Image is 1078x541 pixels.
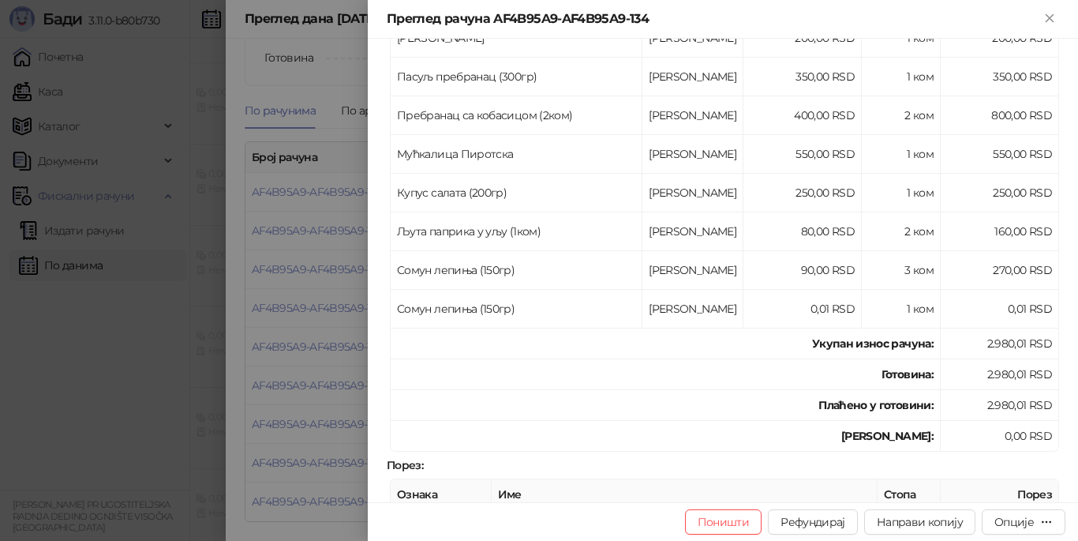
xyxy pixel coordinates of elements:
[1040,9,1059,28] button: Close
[941,290,1059,329] td: 0,01 RSD
[982,509,1065,535] button: Опције
[864,509,975,535] button: Направи копију
[743,174,862,212] td: 250,00 RSD
[391,96,642,135] td: Пребранац са кобасицом (2ком)
[642,96,743,135] td: [PERSON_NAME]
[743,290,862,329] td: 0,01 RSD
[642,19,743,58] td: [PERSON_NAME]
[743,135,862,174] td: 550,00 RSD
[994,515,1034,529] div: Опције
[642,135,743,174] td: [PERSON_NAME]
[743,96,862,135] td: 400,00 RSD
[391,19,642,58] td: [PERSON_NAME]
[862,135,941,174] td: 1 ком
[941,329,1059,359] td: 2.980,01 RSD
[768,509,858,535] button: Рефундирај
[862,174,941,212] td: 1 ком
[862,19,941,58] td: 1 ком
[391,251,642,290] td: Сомун лепиња (150гр)
[642,58,743,96] td: [PERSON_NAME]
[812,336,934,351] strong: Укупан износ рачуна :
[743,58,862,96] td: 350,00 RSD
[862,290,941,329] td: 1 ком
[941,174,1059,212] td: 250,00 RSD
[941,251,1059,290] td: 270,00 RSD
[878,479,941,510] th: Стопа
[841,429,934,443] strong: [PERSON_NAME]:
[941,96,1059,135] td: 800,00 RSD
[391,212,642,251] td: Љута паприка у уљу (1ком)
[862,212,941,251] td: 2 ком
[881,367,934,381] strong: Готовина :
[387,9,1040,28] div: Преглед рачуна AF4B95A9-AF4B95A9-134
[391,290,642,329] td: Сомун лепиња (150гр)
[391,174,642,212] td: Купус салата (200гр)
[862,251,941,290] td: 3 ком
[642,212,743,251] td: [PERSON_NAME]
[685,509,762,535] button: Поништи
[642,251,743,290] td: [PERSON_NAME]
[642,174,743,212] td: [PERSON_NAME]
[818,398,934,412] strong: Плаћено у готовини:
[862,96,941,135] td: 2 ком
[743,251,862,290] td: 90,00 RSD
[391,135,642,174] td: Mућкалица Пиротска
[387,458,423,472] strong: Порез :
[941,58,1059,96] td: 350,00 RSD
[941,421,1059,452] td: 0,00 RSD
[492,479,878,510] th: Име
[642,290,743,329] td: [PERSON_NAME]
[941,359,1059,390] td: 2.980,01 RSD
[941,212,1059,251] td: 160,00 RSD
[391,479,492,510] th: Ознака
[941,390,1059,421] td: 2.980,01 RSD
[862,58,941,96] td: 1 ком
[941,19,1059,58] td: 200,00 RSD
[391,58,642,96] td: Пасуљ пребранац (300гр)
[743,19,862,58] td: 200,00 RSD
[743,212,862,251] td: 80,00 RSD
[877,515,963,529] span: Направи копију
[941,479,1059,510] th: Порез
[941,135,1059,174] td: 550,00 RSD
